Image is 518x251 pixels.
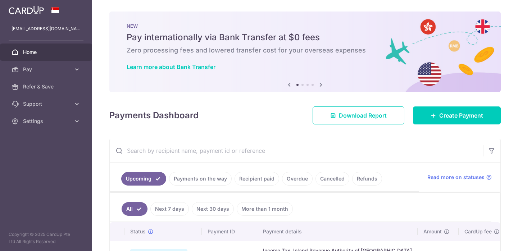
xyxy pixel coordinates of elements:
a: Learn more about Bank Transfer [127,63,215,70]
a: Payments on the way [169,172,232,186]
img: CardUp [9,6,44,14]
span: Create Payment [439,111,483,120]
a: More than 1 month [237,202,293,216]
a: Next 30 days [192,202,234,216]
a: Upcoming [121,172,166,186]
a: All [122,202,147,216]
th: Payment ID [202,222,257,241]
span: CardUp fee [464,228,492,235]
span: Read more on statuses [427,174,485,181]
a: Refunds [352,172,382,186]
span: Download Report [339,111,387,120]
span: Status [130,228,146,235]
h6: Zero processing fees and lowered transfer cost for your overseas expenses [127,46,483,55]
span: Settings [23,118,71,125]
a: Cancelled [315,172,349,186]
a: Overdue [282,172,313,186]
p: NEW [127,23,483,29]
a: Download Report [313,106,404,124]
img: Bank transfer banner [109,12,501,92]
span: Pay [23,66,71,73]
span: Support [23,100,71,108]
h5: Pay internationally via Bank Transfer at $0 fees [127,32,483,43]
h4: Payments Dashboard [109,109,199,122]
span: Refer & Save [23,83,71,90]
span: Amount [423,228,442,235]
a: Read more on statuses [427,174,492,181]
input: Search by recipient name, payment id or reference [110,139,483,162]
a: Next 7 days [150,202,189,216]
th: Payment details [257,222,418,241]
a: Recipient paid [235,172,279,186]
a: Create Payment [413,106,501,124]
span: Home [23,49,71,56]
p: [EMAIL_ADDRESS][DOMAIN_NAME] [12,25,81,32]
